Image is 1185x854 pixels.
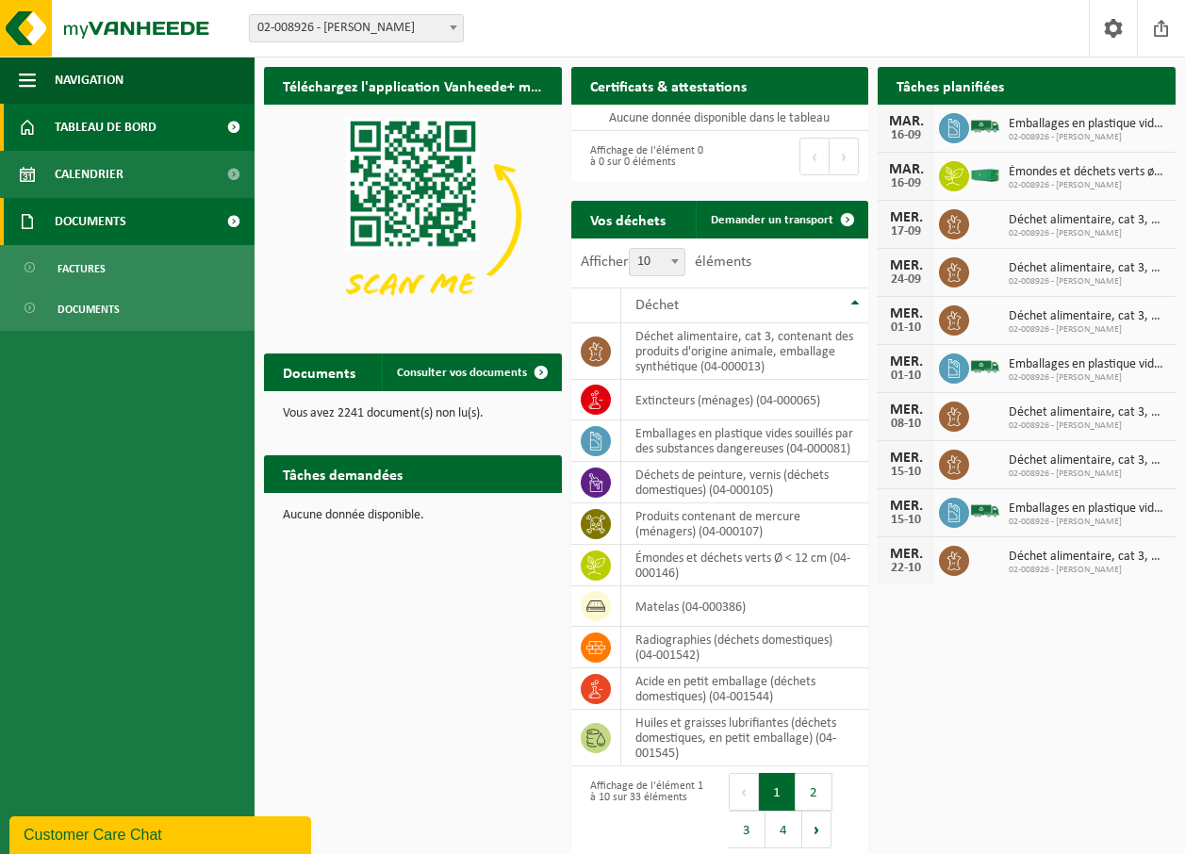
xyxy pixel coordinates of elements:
img: BL-SO-LV [969,351,1001,383]
td: Radiographies (déchets domestiques) (04-001542) [621,627,869,668]
div: 24-09 [887,273,925,287]
span: Navigation [55,57,123,104]
span: Déchet alimentaire, cat 3, contenant des produits d'origine animale, emballage s... [1009,261,1166,276]
div: MAR. [887,162,925,177]
div: MER. [887,499,925,514]
span: 02-008926 - [PERSON_NAME] [1009,276,1166,287]
button: Next [802,811,831,848]
span: 02-008926 - IPALLE THUIN - THUIN [249,14,464,42]
label: Afficher éléments [581,255,751,270]
td: produits contenant de mercure (ménagers) (04-000107) [621,503,869,545]
span: 02-008926 - [PERSON_NAME] [1009,468,1166,480]
span: Déchet alimentaire, cat 3, contenant des produits d'origine animale, emballage s... [1009,453,1166,468]
div: 17-09 [887,225,925,238]
span: Émondes et déchets verts ø < 12 cm [1009,165,1166,180]
span: Documents [55,198,126,245]
div: Affichage de l'élément 1 à 10 sur 33 éléments [581,771,711,850]
div: MER. [887,258,925,273]
button: Next [830,138,859,175]
h2: Tâches demandées [264,455,421,492]
td: déchets de peinture, vernis (déchets domestiques) (04-000105) [621,462,869,503]
span: 02-008926 - IPALLE THUIN - THUIN [250,15,463,41]
div: 15-10 [887,466,925,479]
span: Déchet alimentaire, cat 3, contenant des produits d'origine animale, emballage s... [1009,309,1166,324]
td: émondes et déchets verts Ø < 12 cm (04-000146) [621,545,869,586]
div: 08-10 [887,418,925,431]
span: Factures [58,251,106,287]
h2: Vos déchets [571,201,684,238]
span: Consulter vos documents [397,367,527,379]
span: 02-008926 - [PERSON_NAME] [1009,420,1166,432]
div: MER. [887,210,925,225]
p: Vous avez 2241 document(s) non lu(s). [283,407,543,420]
td: matelas (04-000386) [621,586,869,627]
div: 22-10 [887,562,925,575]
span: 10 [629,248,685,276]
h2: Tâches planifiées [878,67,1023,104]
div: MER. [887,547,925,562]
img: HK-XC-30-GN-00 [969,166,1001,183]
span: 02-008926 - [PERSON_NAME] [1009,517,1166,528]
div: 16-09 [887,177,925,190]
span: 02-008926 - [PERSON_NAME] [1009,180,1166,191]
img: Download de VHEPlus App [264,105,562,328]
img: BL-SO-LV [969,110,1001,142]
td: acide en petit emballage (déchets domestiques) (04-001544) [621,668,869,710]
td: huiles et graisses lubrifiantes (déchets domestiques, en petit emballage) (04-001545) [621,710,869,766]
span: Emballages en plastique vides souillés par des substances dangereuses [1009,357,1166,372]
button: Previous [729,773,759,811]
a: Demander un transport [696,201,866,238]
span: 02-008926 - [PERSON_NAME] [1009,372,1166,384]
span: 02-008926 - [PERSON_NAME] [1009,132,1166,143]
button: 3 [729,811,765,848]
span: Emballages en plastique vides souillés par des substances dangereuses [1009,117,1166,132]
div: 01-10 [887,370,925,383]
h2: Téléchargez l'application Vanheede+ maintenant! [264,67,562,104]
a: Documents [5,290,250,326]
iframe: chat widget [9,813,315,854]
h2: Certificats & attestations [571,67,765,104]
td: Aucune donnée disponible dans le tableau [571,105,869,131]
h2: Documents [264,353,374,390]
div: MER. [887,402,925,418]
div: MAR. [887,114,925,129]
div: 16-09 [887,129,925,142]
span: Déchet alimentaire, cat 3, contenant des produits d'origine animale, emballage s... [1009,550,1166,565]
span: 02-008926 - [PERSON_NAME] [1009,324,1166,336]
span: 02-008926 - [PERSON_NAME] [1009,228,1166,239]
div: 15-10 [887,514,925,527]
td: emballages en plastique vides souillés par des substances dangereuses (04-000081) [621,420,869,462]
div: MER. [887,306,925,321]
div: MER. [887,451,925,466]
a: Factures [5,250,250,286]
button: Previous [799,138,830,175]
span: Documents [58,291,120,327]
div: MER. [887,354,925,370]
span: Déchet alimentaire, cat 3, contenant des produits d'origine animale, emballage s... [1009,405,1166,420]
div: Affichage de l'élément 0 à 0 sur 0 éléments [581,136,711,177]
span: Demander un transport [711,214,833,226]
span: Tableau de bord [55,104,156,151]
img: BL-SO-LV [969,495,1001,527]
div: 01-10 [887,321,925,335]
span: 10 [630,249,684,275]
td: extincteurs (ménages) (04-000065) [621,380,869,420]
span: Emballages en plastique vides souillés par des substances dangereuses [1009,501,1166,517]
span: 02-008926 - [PERSON_NAME] [1009,565,1166,576]
td: déchet alimentaire, cat 3, contenant des produits d'origine animale, emballage synthétique (04-00... [621,323,869,380]
button: 1 [759,773,796,811]
span: Déchet alimentaire, cat 3, contenant des produits d'origine animale, emballage s... [1009,213,1166,228]
button: 2 [796,773,832,811]
span: Déchet [635,298,679,313]
p: Aucune donnée disponible. [283,509,543,522]
button: 4 [765,811,802,848]
a: Consulter vos documents [382,353,560,391]
span: Calendrier [55,151,123,198]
